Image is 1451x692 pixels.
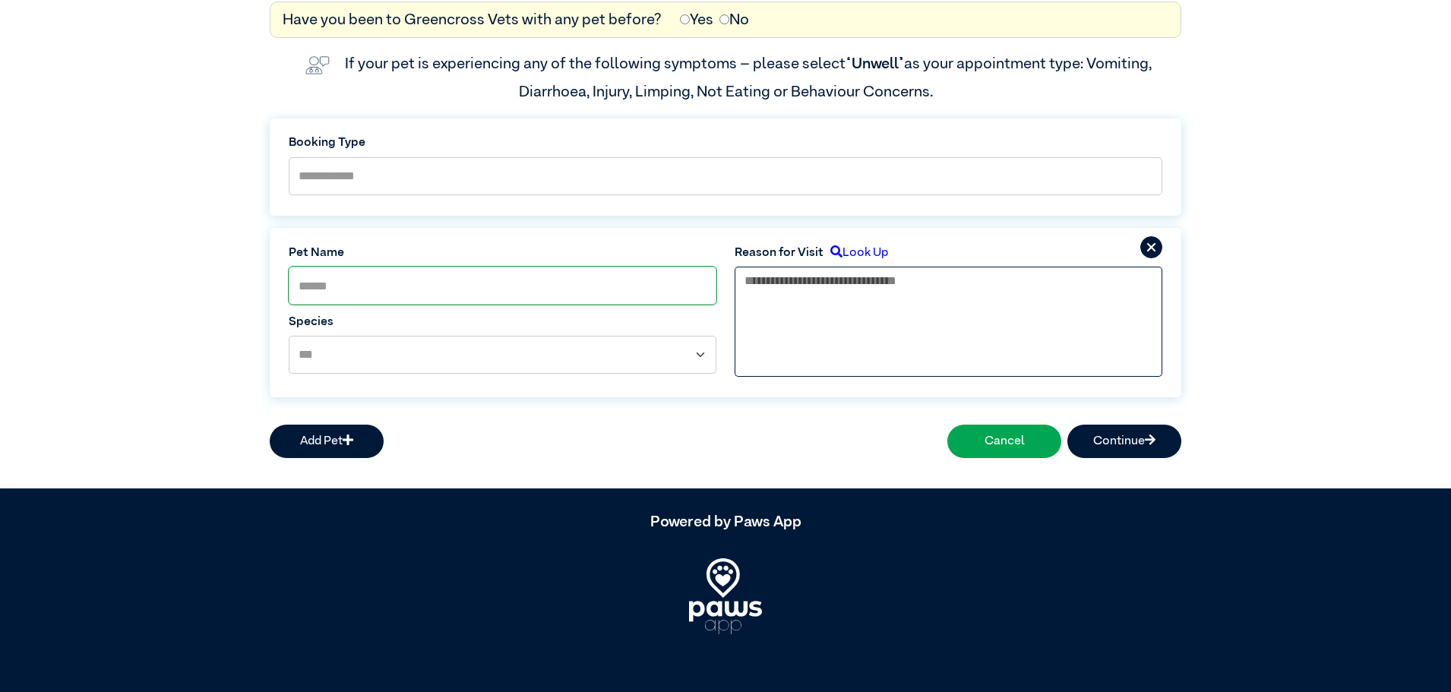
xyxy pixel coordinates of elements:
[289,313,716,331] label: Species
[270,513,1181,531] h5: Powered by Paws App
[283,8,662,31] label: Have you been to Greencross Vets with any pet before?
[689,558,762,634] img: PawsApp
[289,134,1162,152] label: Booking Type
[289,244,716,262] label: Pet Name
[1067,425,1181,458] button: Continue
[345,56,1155,99] label: If your pet is experiencing any of the following symptoms – please select as your appointment typ...
[719,8,749,31] label: No
[680,8,713,31] label: Yes
[823,244,888,262] label: Look Up
[947,425,1061,458] button: Cancel
[270,425,384,458] button: Add Pet
[299,50,336,81] img: vet
[735,244,823,262] label: Reason for Visit
[719,14,729,24] input: No
[680,14,690,24] input: Yes
[846,56,904,71] span: “Unwell”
